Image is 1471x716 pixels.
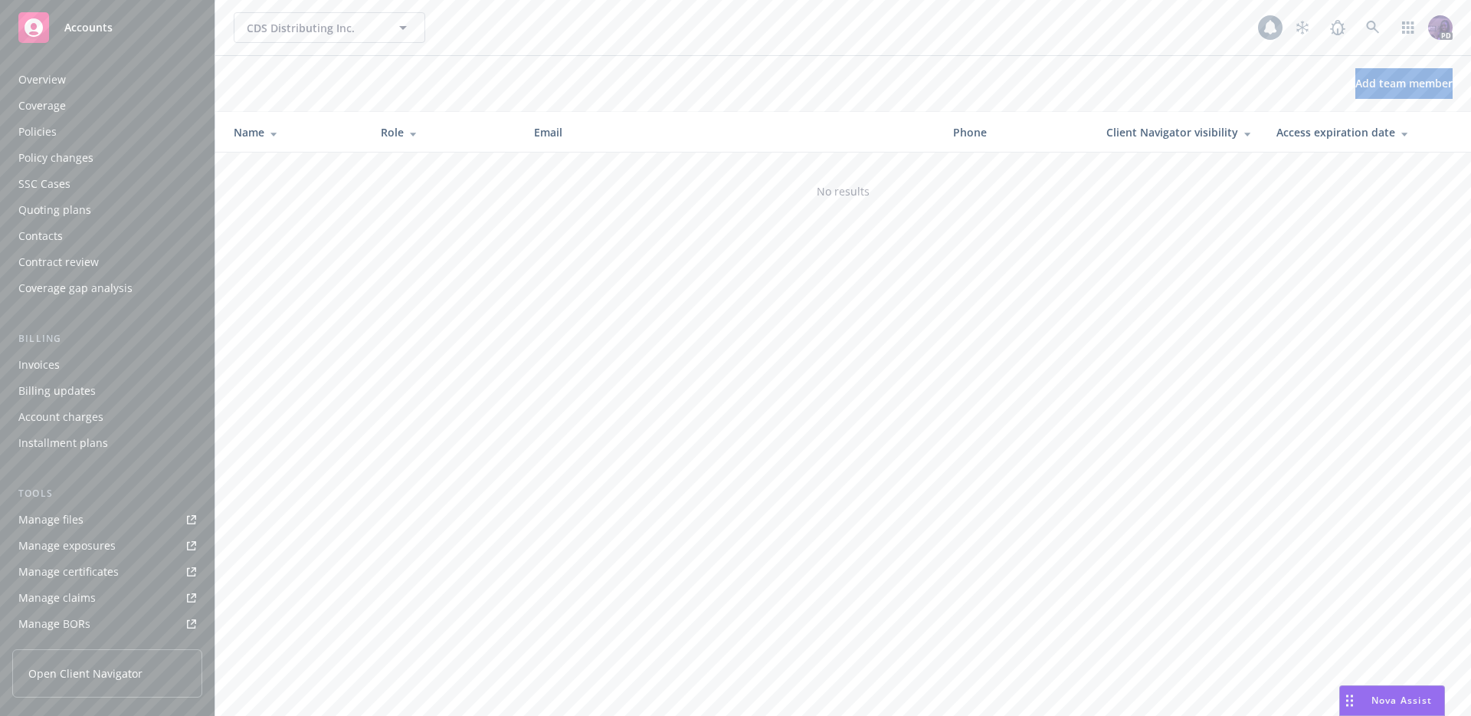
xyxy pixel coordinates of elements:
[18,379,96,403] div: Billing updates
[18,353,60,377] div: Invoices
[18,224,63,248] div: Contacts
[12,534,202,558] a: Manage exposures
[18,276,133,301] div: Coverage gap analysis
[18,120,57,144] div: Policies
[12,224,202,248] a: Contacts
[12,586,202,610] a: Manage claims
[953,124,1082,140] div: Phone
[18,560,119,584] div: Manage certificates
[234,12,425,43] button: CDS Distributing Inc.
[12,172,202,196] a: SSC Cases
[12,94,202,118] a: Coverage
[18,431,108,455] div: Installment plans
[1355,76,1453,90] span: Add team member
[12,612,202,636] a: Manage BORs
[12,6,202,49] a: Accounts
[18,250,99,274] div: Contract review
[12,405,202,429] a: Account charges
[381,124,509,140] div: Role
[12,353,202,377] a: Invoices
[18,94,66,118] div: Coverage
[18,198,91,222] div: Quoting plans
[18,612,90,636] div: Manage BORs
[12,198,202,222] a: Quoting plans
[12,67,202,92] a: Overview
[18,507,84,532] div: Manage files
[1340,686,1359,715] div: Drag to move
[12,120,202,144] a: Policies
[64,21,113,34] span: Accounts
[12,276,202,301] a: Coverage gap analysis
[1287,12,1318,43] a: Stop snowing
[12,250,202,274] a: Contract review
[12,379,202,403] a: Billing updates
[18,534,116,558] div: Manage exposures
[18,405,103,429] div: Account charges
[18,67,66,92] div: Overview
[1339,685,1445,716] button: Nova Assist
[247,20,379,36] span: CDS Distributing Inc.
[18,146,93,170] div: Policy changes
[534,124,929,140] div: Email
[1428,15,1453,40] img: photo
[1393,12,1423,43] a: Switch app
[28,665,143,682] span: Open Client Navigator
[234,124,356,140] div: Name
[1355,68,1453,99] button: Add team member
[18,172,70,196] div: SSC Cases
[1322,12,1353,43] a: Report a Bug
[18,586,96,610] div: Manage claims
[12,486,202,501] div: Tools
[1358,12,1388,43] a: Search
[12,560,202,584] a: Manage certificates
[12,431,202,455] a: Installment plans
[1106,124,1252,140] div: Client Navigator visibility
[12,507,202,532] a: Manage files
[817,183,870,199] span: No results
[1371,694,1432,707] span: Nova Assist
[1276,124,1420,140] div: Access expiration date
[12,146,202,170] a: Policy changes
[12,331,202,347] div: Billing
